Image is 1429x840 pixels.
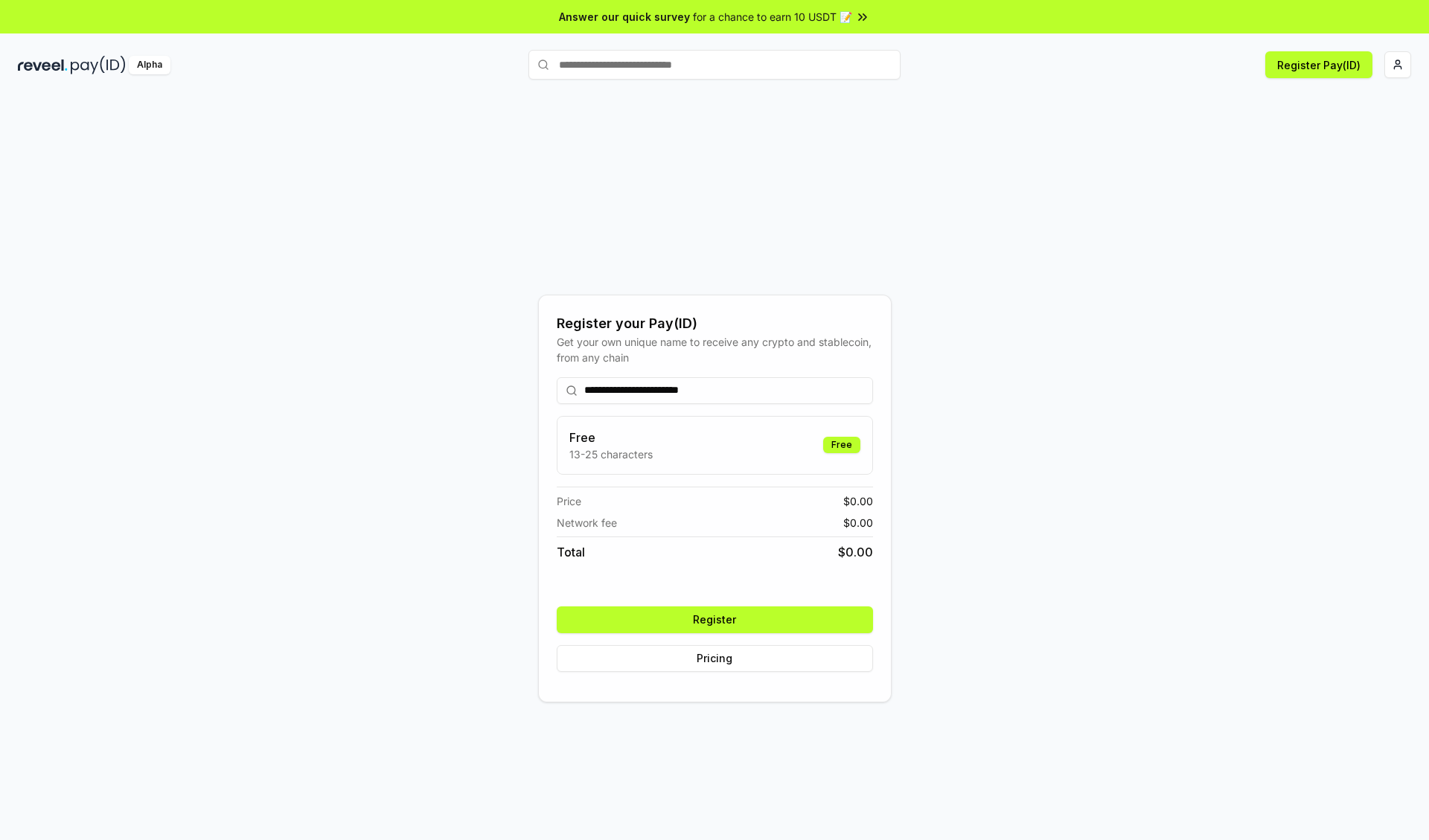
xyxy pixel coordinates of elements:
[559,9,690,25] span: Answer our quick survey
[557,543,585,561] span: Total
[843,515,873,530] span: $ 0.00
[71,56,126,74] img: pay_id
[557,493,581,509] span: Price
[557,645,873,672] button: Pricing
[129,56,170,74] div: Alpha
[557,334,873,365] div: Get your own unique name to receive any crypto and stablecoin, from any chain
[557,606,873,633] button: Register
[18,56,68,74] img: reveel_dark
[557,515,617,530] span: Network fee
[1265,51,1372,78] button: Register Pay(ID)
[557,313,873,334] div: Register your Pay(ID)
[569,446,653,462] p: 13-25 characters
[693,9,852,25] span: for a chance to earn 10 USDT 📝
[569,429,653,446] h3: Free
[838,543,873,561] span: $ 0.00
[823,437,860,453] div: Free
[843,493,873,509] span: $ 0.00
